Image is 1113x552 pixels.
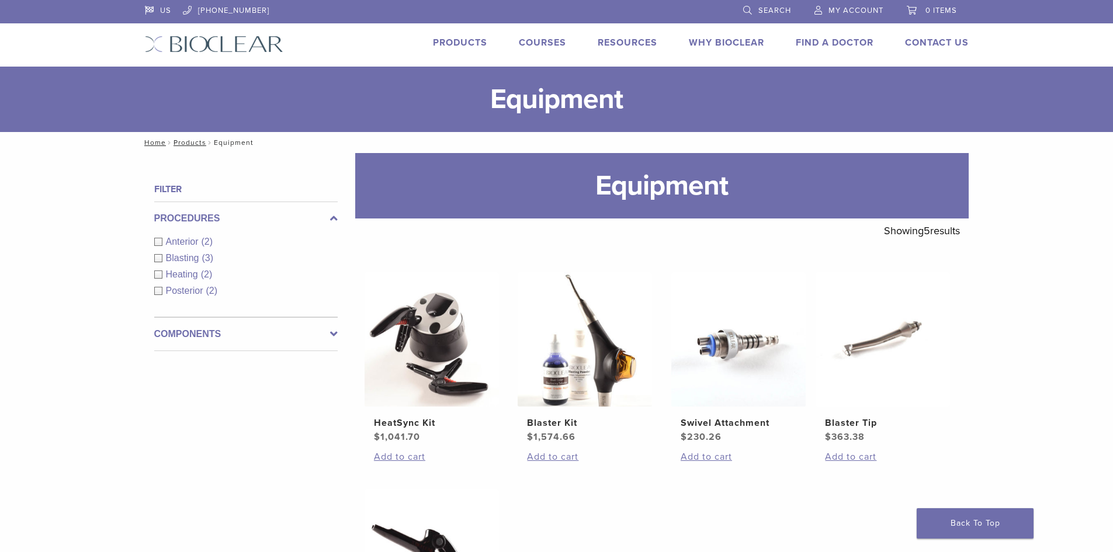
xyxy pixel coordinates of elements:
[202,253,213,263] span: (3)
[681,431,722,443] bdi: 230.26
[174,138,206,147] a: Products
[681,416,796,430] h2: Swivel Attachment
[527,431,575,443] bdi: 1,574.66
[364,272,500,444] a: HeatSync KitHeatSync Kit $1,041.70
[796,37,873,48] a: Find A Doctor
[825,431,865,443] bdi: 363.38
[166,253,202,263] span: Blasting
[924,224,930,237] span: 5
[527,450,643,464] a: Add to cart: “Blaster Kit”
[201,269,213,279] span: (2)
[681,431,687,443] span: $
[154,211,338,225] label: Procedures
[154,182,338,196] h4: Filter
[825,416,941,430] h2: Blaster Tip
[519,37,566,48] a: Courses
[527,416,643,430] h2: Blaster Kit
[905,37,969,48] a: Contact Us
[825,431,831,443] span: $
[206,140,214,145] span: /
[166,286,206,296] span: Posterior
[925,6,957,15] span: 0 items
[433,37,487,48] a: Products
[671,272,806,407] img: Swivel Attachment
[828,6,883,15] span: My Account
[166,269,201,279] span: Heating
[166,140,174,145] span: /
[374,431,380,443] span: $
[141,138,166,147] a: Home
[365,272,499,407] img: HeatSync Kit
[825,450,941,464] a: Add to cart: “Blaster Tip”
[527,431,533,443] span: $
[681,450,796,464] a: Add to cart: “Swivel Attachment”
[884,218,960,243] p: Showing results
[374,431,420,443] bdi: 1,041.70
[917,508,1034,539] a: Back To Top
[758,6,791,15] span: Search
[815,272,951,444] a: Blaster TipBlaster Tip $363.38
[202,237,213,247] span: (2)
[374,450,490,464] a: Add to cart: “HeatSync Kit”
[136,132,977,153] nav: Equipment
[374,416,490,430] h2: HeatSync Kit
[598,37,657,48] a: Resources
[671,272,807,444] a: Swivel AttachmentSwivel Attachment $230.26
[206,286,218,296] span: (2)
[518,272,652,407] img: Blaster Kit
[154,327,338,341] label: Components
[355,153,969,218] h1: Equipment
[689,37,764,48] a: Why Bioclear
[816,272,950,407] img: Blaster Tip
[145,36,283,53] img: Bioclear
[166,237,202,247] span: Anterior
[517,272,653,444] a: Blaster KitBlaster Kit $1,574.66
